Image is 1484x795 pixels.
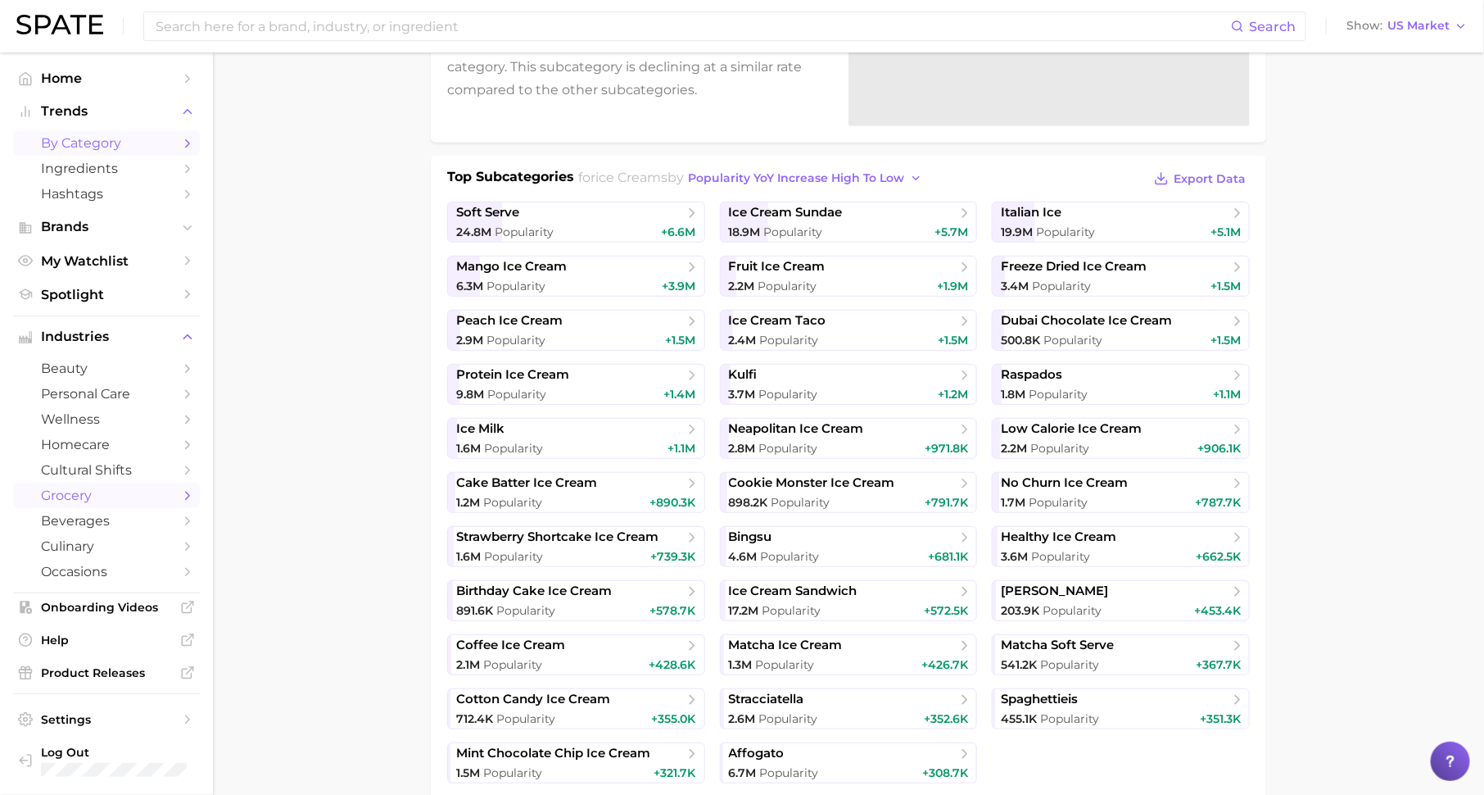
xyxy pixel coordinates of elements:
[486,279,545,293] span: Popularity
[456,657,480,672] span: 2.1m
[41,104,172,119] span: Trends
[925,441,968,456] span: +971.8k
[13,628,200,652] a: Help
[720,634,978,675] a: matcha ice cream1.3m Popularity+426.7k
[937,279,968,293] span: +1.9m
[1001,638,1114,653] span: matcha soft serve
[456,692,610,707] span: cotton candy ice cream
[729,711,756,726] span: 2.6m
[651,549,696,564] span: +739.3k
[729,441,756,456] span: 2.8m
[496,711,555,726] span: Popularity
[720,310,978,351] a: ice cream taco2.4m Popularity+1.5m
[456,495,480,510] span: 1.2m
[1001,692,1078,707] span: spaghettieis
[1001,529,1116,545] span: healthy ice cream
[456,549,481,564] span: 1.6m
[729,657,753,672] span: 1.3m
[759,387,818,402] span: Popularity
[456,225,491,239] span: 24.8m
[1200,711,1241,726] span: +351.3k
[486,333,545,348] span: Popularity
[668,441,696,456] span: +1.1m
[652,711,696,726] span: +355.0k
[447,310,705,351] a: peach ice cream2.9m Popularity+1.5m
[760,333,819,348] span: Popularity
[992,688,1250,729] a: spaghettieis455.1k Popularity+351.3k
[484,441,543,456] span: Popularity
[41,462,172,478] span: cultural shifts
[13,381,200,407] a: personal care
[992,418,1250,459] a: low calorie ice cream2.2m Popularity+906.1k
[41,437,172,452] span: homecare
[13,248,200,274] a: My Watchlist
[13,661,200,685] a: Product Releases
[447,202,705,243] a: soft serve24.8m Popularity+6.6m
[729,367,758,383] span: kulfi
[41,745,187,760] span: Log Out
[13,156,200,181] a: Ingredients
[1029,495,1088,510] span: Popularity
[41,220,172,234] span: Brands
[720,580,978,621] a: ice cream sandwich17.2m Popularity+572.5k
[13,559,200,584] a: occasions
[41,712,172,727] span: Settings
[760,765,819,780] span: Popularity
[1001,495,1025,510] span: 1.7m
[759,441,818,456] span: Popularity
[1174,172,1246,186] span: Export Data
[447,526,705,567] a: strawberry shortcake ice cream1.6m Popularity+739.3k
[729,495,768,510] span: 898.2k
[764,225,823,239] span: Popularity
[456,638,565,653] span: coffee ice cream
[729,549,758,564] span: 4.6m
[41,161,172,176] span: Ingredients
[154,12,1231,40] input: Search here for a brand, industry, or ingredient
[447,364,705,405] a: protein ice cream9.8m Popularity+1.4m
[1342,16,1472,37] button: ShowUS Market
[483,495,542,510] span: Popularity
[456,584,612,599] span: birthday cake ice cream
[447,256,705,297] a: mango ice cream6.3m Popularity+3.9m
[456,475,597,491] span: cake batter ice cream
[456,529,658,545] span: strawberry shortcake ice cream
[13,99,200,124] button: Trends
[1150,167,1250,190] button: Export Data
[447,418,705,459] a: ice milk1.6m Popularity+1.1m
[664,387,696,402] span: +1.4m
[487,387,546,402] span: Popularity
[456,333,483,348] span: 2.9m
[992,580,1250,621] a: [PERSON_NAME]203.9k Popularity+453.4k
[938,387,968,402] span: +1.2m
[495,225,554,239] span: Popularity
[1001,549,1028,564] span: 3.6m
[447,167,574,192] h1: Top Subcategories
[447,688,705,729] a: cotton candy ice cream712.4k Popularity+355.0k
[41,135,172,151] span: by Category
[447,472,705,513] a: cake batter ice cream1.2m Popularity+890.3k
[1001,333,1040,348] span: 500.8k
[1029,387,1088,402] span: Popularity
[729,313,826,329] span: ice cream taco
[1210,333,1241,348] span: +1.5m
[992,256,1250,297] a: freeze dried ice cream3.4m Popularity+1.5m
[729,333,757,348] span: 2.4m
[1197,441,1241,456] span: +906.1k
[1195,495,1241,510] span: +787.7k
[41,513,172,529] span: beverages
[1031,549,1090,564] span: Popularity
[992,526,1250,567] a: healthy ice cream3.6m Popularity+662.5k
[666,333,696,348] span: +1.5m
[1001,387,1025,402] span: 1.8m
[1030,441,1089,456] span: Popularity
[756,657,815,672] span: Popularity
[456,711,493,726] span: 712.4k
[761,549,820,564] span: Popularity
[729,259,826,275] span: fruit ice cream
[1196,657,1241,672] span: +367.7k
[720,418,978,459] a: neapolitan ice cream2.8m Popularity+971.8k
[649,657,696,672] span: +428.6k
[41,564,172,579] span: occasions
[729,475,895,491] span: cookie monster ice cream
[41,666,172,680] span: Product Releases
